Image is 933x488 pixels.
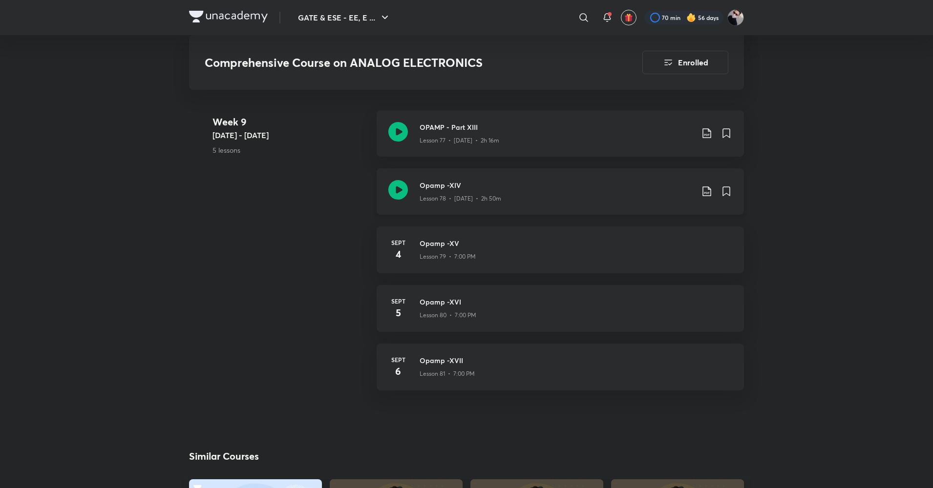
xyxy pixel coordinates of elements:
[377,110,744,168] a: OPAMP - Part XIIILesson 77 • [DATE] • 2h 16m
[212,129,369,141] h5: [DATE] - [DATE]
[377,285,744,344] a: Sept5Opamp -XVILesson 80 • 7:00 PM
[420,355,732,366] h3: Opamp -XVII
[212,115,369,129] h4: Week 9
[420,252,476,261] p: Lesson 79 • 7:00 PM
[727,9,744,26] img: Ashutosh Tripathi
[686,13,696,22] img: streak
[388,364,408,379] h4: 6
[642,51,728,74] button: Enrolled
[388,247,408,262] h4: 4
[621,10,636,25] button: avatar
[292,8,397,27] button: GATE & ESE - EE, E ...
[377,344,744,402] a: Sept6Opamp -XVIILesson 81 • 7:00 PM
[388,297,408,305] h6: Sept
[189,11,268,25] a: Company Logo
[388,238,408,247] h6: Sept
[420,194,501,203] p: Lesson 78 • [DATE] • 2h 50m
[420,122,693,132] h3: OPAMP - Part XIII
[205,56,587,70] h3: Comprehensive Course on ANALOG ELECTRONICS
[420,238,732,248] h3: Opamp -XV
[420,297,732,307] h3: Opamp -XVI
[388,305,408,320] h4: 5
[189,449,259,464] h2: Similar Courses
[420,180,693,190] h3: Opamp -XIV
[377,226,744,285] a: Sept4Opamp -XVLesson 79 • 7:00 PM
[420,136,499,145] p: Lesson 77 • [DATE] • 2h 16m
[212,145,369,155] p: 5 lessons
[420,311,476,320] p: Lesson 80 • 7:00 PM
[420,369,475,378] p: Lesson 81 • 7:00 PM
[624,13,633,22] img: avatar
[388,355,408,364] h6: Sept
[189,11,268,22] img: Company Logo
[377,168,744,226] a: Opamp -XIVLesson 78 • [DATE] • 2h 50m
